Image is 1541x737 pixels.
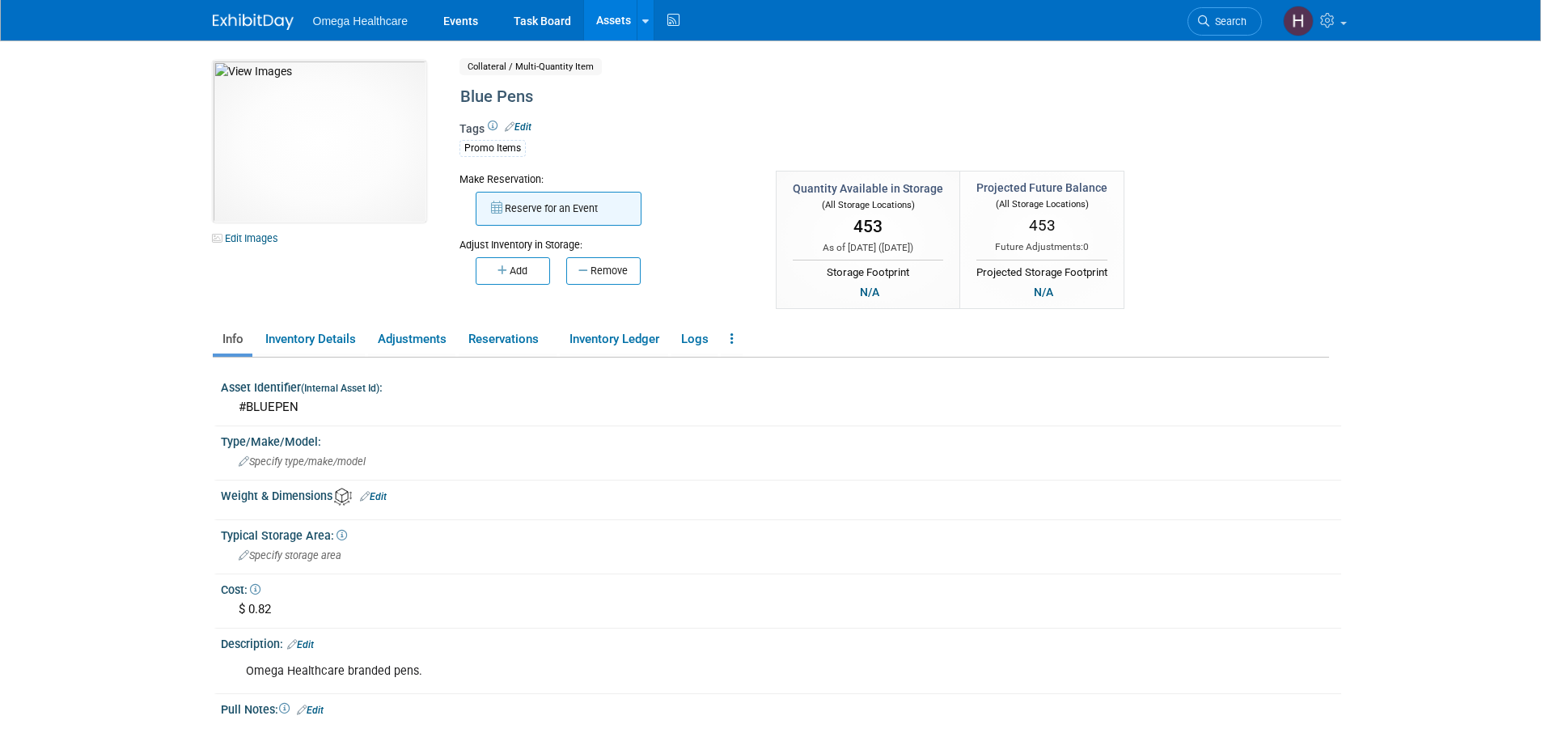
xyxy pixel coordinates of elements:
[793,260,943,281] div: Storage Footprint
[301,383,379,394] small: (Internal Asset Id)
[459,171,752,187] div: Make Reservation:
[256,325,365,354] a: Inventory Details
[560,325,668,354] a: Inventory Ledger
[368,325,455,354] a: Adjustments
[221,375,1341,396] div: Asset Identifier :
[297,705,324,716] a: Edit
[882,242,910,253] span: [DATE]
[313,15,409,28] span: Omega Healthcare
[235,655,1130,688] div: Omega Healthcare branded pens.
[213,61,426,222] img: View Images
[1283,6,1314,36] img: Heather Stuck
[334,488,352,506] img: Asset Weight and Dimensions
[976,260,1107,281] div: Projected Storage Footprint
[213,325,252,354] a: Info
[793,197,943,212] div: (All Storage Locations)
[221,578,1341,598] div: Cost:
[1029,216,1056,235] span: 453
[221,430,1341,450] div: Type/Make/Model:
[793,241,943,255] div: As of [DATE] ( )
[459,226,752,252] div: Adjust Inventory in Storage:
[221,529,347,542] span: Typical Storage Area:
[976,240,1107,254] div: Future Adjustments:
[459,140,526,157] div: Promo Items
[213,14,294,30] img: ExhibitDay
[360,491,387,502] a: Edit
[221,632,1341,653] div: Description:
[855,283,884,301] div: N/A
[221,484,1341,506] div: Weight & Dimensions
[976,180,1107,196] div: Projected Future Balance
[233,597,1329,622] div: $ 0.82
[239,455,366,468] span: Specify type/make/model
[239,549,341,561] span: Specify storage area
[1029,283,1058,301] div: N/A
[1209,15,1247,28] span: Search
[671,325,718,354] a: Logs
[1188,7,1262,36] a: Search
[853,217,883,236] span: 453
[459,121,1196,167] div: Tags
[566,257,641,285] button: Remove
[976,196,1107,211] div: (All Storage Locations)
[1083,241,1089,252] span: 0
[233,395,1329,420] div: #BLUEPEN
[213,228,285,248] a: Edit Images
[459,325,557,354] a: Reservations
[793,180,943,197] div: Quantity Available in Storage
[476,192,641,226] button: Reserve for an Event
[221,697,1341,718] div: Pull Notes:
[459,58,602,75] span: Collateral / Multi-Quantity Item
[287,639,314,650] a: Edit
[476,257,550,285] button: Add
[455,83,1196,112] div: Blue Pens
[505,121,531,133] a: Edit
